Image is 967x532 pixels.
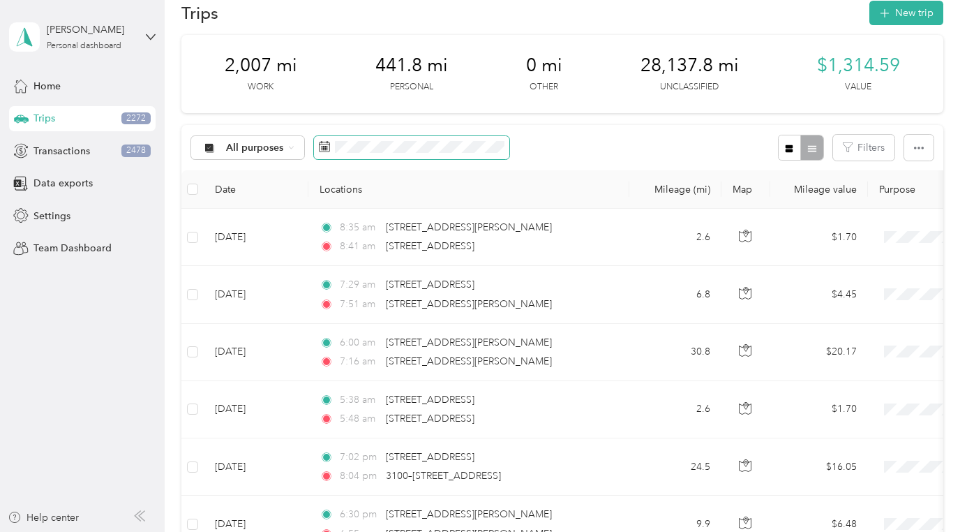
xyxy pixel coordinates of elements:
[390,81,433,94] p: Personal
[833,135,894,161] button: Filters
[629,324,721,381] td: 30.8
[204,381,308,438] td: [DATE]
[386,508,552,520] span: [STREET_ADDRESS][PERSON_NAME]
[33,79,61,94] span: Home
[386,451,474,463] span: [STREET_ADDRESS]
[340,277,380,293] span: 7:29 am
[204,170,308,209] th: Date
[721,170,770,209] th: Map
[340,450,380,465] span: 7:02 pm
[889,454,967,532] iframe: Everlance-gr Chat Button Frame
[375,54,448,77] span: 441.8 mi
[386,413,474,424] span: [STREET_ADDRESS]
[629,266,721,323] td: 6.8
[308,170,629,209] th: Locations
[817,54,900,77] span: $1,314.59
[204,209,308,266] td: [DATE]
[340,220,380,235] span: 8:35 am
[770,324,868,381] td: $20.17
[204,266,308,323] td: [DATE]
[33,111,55,126] span: Trips
[869,1,943,25] button: New trip
[640,54,739,77] span: 28,137.8 mi
[340,392,380,408] span: 5:38 am
[386,240,474,252] span: [STREET_ADDRESS]
[204,324,308,381] td: [DATE]
[386,355,552,367] span: [STREET_ADDRESS][PERSON_NAME]
[121,145,151,157] span: 2478
[33,176,93,191] span: Data exports
[33,144,90,158] span: Transactions
[526,54,562,77] span: 0 mi
[770,209,868,266] td: $1.70
[340,411,380,427] span: 5:48 am
[386,337,552,348] span: [STREET_ADDRESS][PERSON_NAME]
[629,209,721,266] td: 2.6
[660,81,719,94] p: Unclassified
[181,6,218,20] h1: Trips
[770,170,868,209] th: Mileage value
[386,394,474,406] span: [STREET_ADDRESS]
[226,143,284,153] span: All purposes
[33,241,112,256] span: Team Dashboard
[8,510,79,525] button: Help center
[225,54,297,77] span: 2,007 mi
[204,438,308,496] td: [DATE]
[629,170,721,209] th: Mileage (mi)
[530,81,558,94] p: Other
[47,22,134,37] div: [PERSON_NAME]
[770,438,868,496] td: $16.05
[629,381,721,438] td: 2.6
[340,507,380,522] span: 6:30 pm
[770,381,868,438] td: $1.70
[340,354,380,369] span: 7:16 am
[340,335,380,350] span: 6:00 am
[629,438,721,496] td: 24.5
[386,298,552,310] span: [STREET_ADDRESS][PERSON_NAME]
[47,42,121,50] div: Personal dashboard
[340,468,380,484] span: 8:04 pm
[386,470,501,482] span: 3100–[STREET_ADDRESS]
[33,209,70,223] span: Settings
[121,112,151,125] span: 2272
[386,221,552,233] span: [STREET_ADDRESS][PERSON_NAME]
[770,266,868,323] td: $4.45
[845,81,871,94] p: Value
[386,279,474,290] span: [STREET_ADDRESS]
[340,239,380,254] span: 8:41 am
[248,81,273,94] p: Work
[340,297,380,312] span: 7:51 am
